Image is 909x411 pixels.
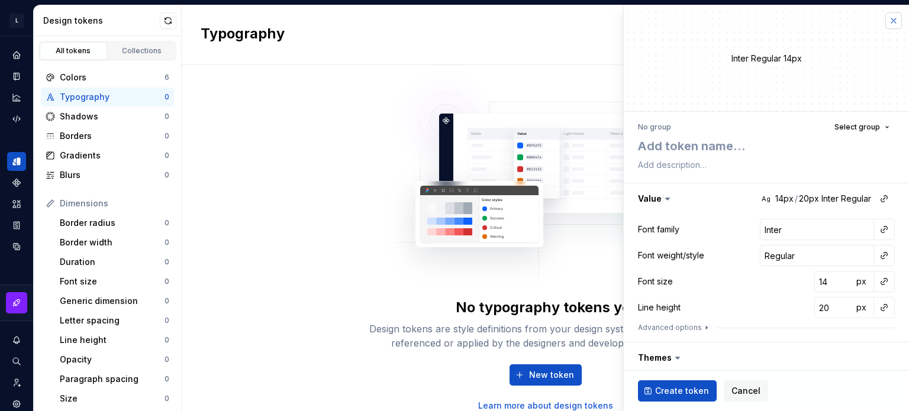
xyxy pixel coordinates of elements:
a: Analytics [7,88,26,107]
div: 0 [165,170,169,180]
a: Font size0 [55,272,174,291]
div: Font size [638,276,673,287]
a: Storybook stories [7,216,26,235]
div: 6 [165,73,169,82]
button: px [853,299,869,316]
div: Generic dimension [60,295,165,307]
div: No group [638,122,671,132]
button: Select group [829,119,895,135]
div: 0 [165,131,169,141]
a: Assets [7,195,26,213]
div: 0 [165,277,169,286]
div: Ag [761,194,771,203]
span: Create token [655,385,709,397]
a: Generic dimension0 [55,292,174,310]
a: Size0 [55,389,174,408]
div: 0 [165,394,169,403]
div: Gradients [60,150,165,161]
div: All tokens [44,46,103,56]
button: Create token [638,380,717,402]
button: New token [510,364,582,386]
div: 0 [165,112,169,121]
a: Shadows0 [41,107,174,126]
span: Cancel [731,385,760,397]
button: L [2,8,31,33]
a: Gradients0 [41,146,174,165]
a: Border width0 [55,233,174,252]
div: 0 [165,218,169,228]
a: Line height0 [55,331,174,349]
a: Data sources [7,237,26,256]
a: Colors6 [41,68,174,87]
div: Shadows [60,111,165,122]
div: Blurs [60,169,165,181]
div: Font size [60,276,165,287]
a: Home [7,46,26,64]
a: Code automation [7,109,26,128]
div: 0 [165,374,169,384]
span: Select group [834,122,880,132]
span: px [856,302,866,312]
div: Collections [112,46,172,56]
div: Size [60,393,165,404]
div: Line height [60,334,165,346]
button: px [853,273,869,290]
a: Design tokens [7,152,26,171]
div: 0 [165,151,169,160]
a: Documentation [7,67,26,86]
div: Inter Regular 14px [624,52,909,65]
a: Typography0 [41,88,174,106]
a: Blurs0 [41,166,174,185]
span: New token [529,369,574,381]
div: Font weight/style [638,250,704,261]
div: 0 [165,335,169,345]
a: Borders0 [41,127,174,145]
button: Search ⌘K [7,352,26,371]
a: Paragraph spacing0 [55,370,174,389]
div: 0 [165,257,169,267]
a: Letter spacing0 [55,311,174,330]
div: Design tokens are style definitions from your design system, that can be easily referenced or app... [356,322,735,350]
div: Letter spacing [60,315,165,326]
div: Design tokens [43,15,160,27]
div: 0 [165,355,169,364]
div: Dimensions [60,198,169,209]
div: Borders [60,130,165,142]
a: Duration0 [55,253,174,271]
div: 0 [165,92,169,102]
input: 14 [814,271,853,292]
div: 0 [165,316,169,325]
input: 20 [814,297,853,318]
a: Components [7,173,26,192]
div: 0 [165,296,169,306]
a: Invite team [7,373,26,392]
button: Notifications [7,331,26,349]
h2: Typography [201,24,285,46]
div: L [9,14,24,28]
button: Cancel [724,380,768,402]
a: Opacity0 [55,350,174,369]
div: Border width [60,237,165,248]
a: Border radius0 [55,213,174,232]
div: No typography tokens yet [456,298,636,317]
div: Border radius [60,217,165,229]
button: Advanced options [638,323,711,332]
div: Colors [60,72,165,83]
div: 0 [165,238,169,247]
div: Line height [638,302,681,313]
div: Font family [638,224,679,235]
span: px [856,276,866,286]
div: Opacity [60,354,165,365]
div: Typography [60,91,165,103]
